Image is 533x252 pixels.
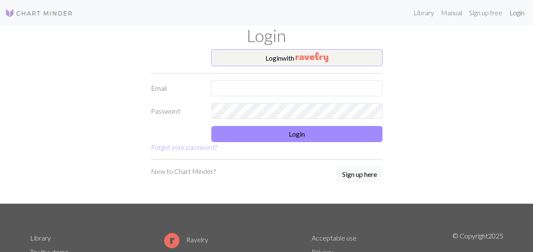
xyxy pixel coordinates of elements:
a: Manual [438,4,466,21]
h1: Login [25,25,508,46]
p: New to Chart Minder? [151,166,216,176]
button: Login [211,126,382,142]
img: Ravelry [296,52,328,62]
a: Sign up free [466,4,506,21]
a: Library [30,234,51,242]
button: Sign up here [337,166,382,182]
a: Ravelry [164,235,208,244]
img: Logo [5,8,73,18]
a: Sign up here [337,166,382,183]
a: Forgot your password? [151,143,217,151]
label: Email [146,80,207,96]
a: Login [506,4,528,21]
a: Acceptable use [312,234,357,242]
img: Ravelry logo [164,233,179,248]
a: Library [410,4,438,21]
label: Password [146,103,207,119]
button: Loginwith [211,49,382,66]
